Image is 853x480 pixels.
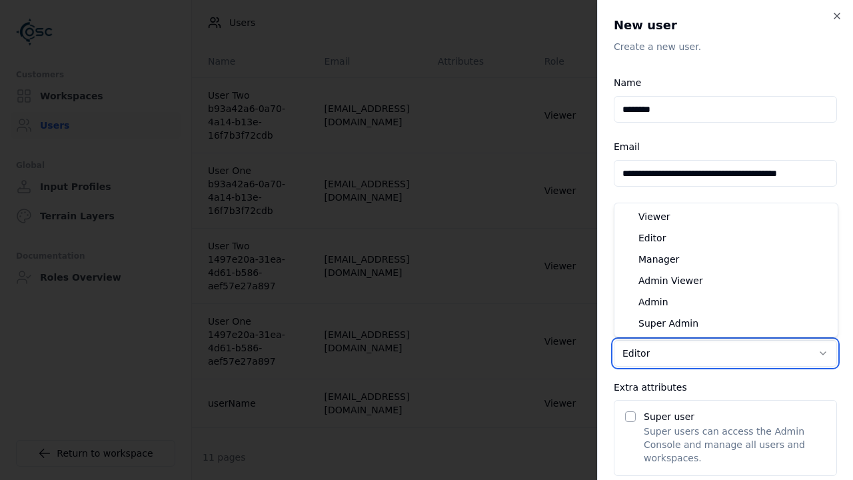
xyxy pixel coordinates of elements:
[638,274,703,287] span: Admin Viewer
[638,295,668,309] span: Admin
[638,253,679,266] span: Manager
[638,231,666,245] span: Editor
[638,210,670,223] span: Viewer
[638,317,698,330] span: Super Admin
